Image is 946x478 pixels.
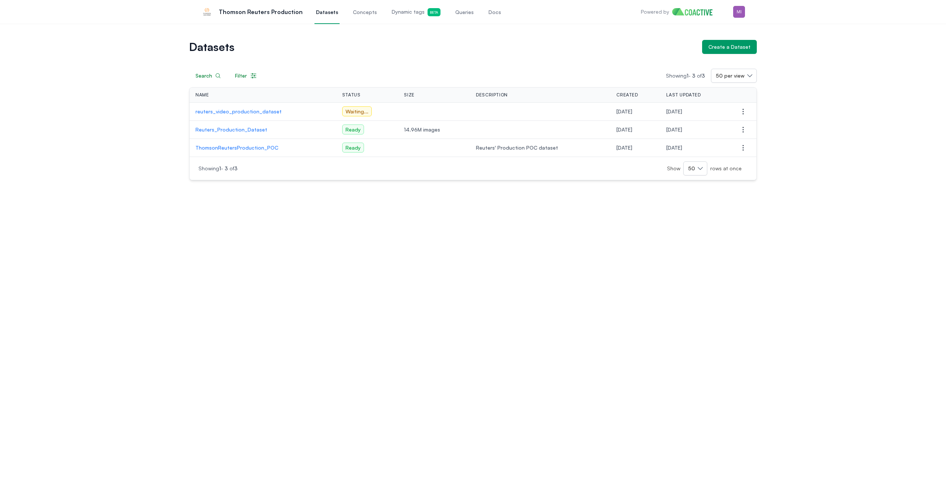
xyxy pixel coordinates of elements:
[404,92,414,98] span: Size
[616,126,632,133] span: Thursday, October 3, 2024 at 3:47:15 PM UTC
[641,8,669,16] p: Powered by
[666,72,711,79] p: Showing -
[195,126,330,133] a: Reuters_Production_Dataset
[733,6,745,18] img: Menu for the logged in user
[201,6,213,18] img: Thomson Reuters Production
[666,108,682,115] span: Wednesday, August 6, 2025 at 7:25:53 PM UTC
[672,8,718,16] img: Home
[666,92,701,98] span: Last Updated
[189,42,696,52] h1: Datasets
[667,165,683,172] span: Show
[198,165,381,172] p: Showing -
[428,8,440,16] span: Beta
[229,69,263,83] button: Filter
[195,108,330,115] a: reuters_video_production_dataset
[225,165,228,171] span: 3
[708,43,751,51] div: Create a Dataset
[702,72,705,79] span: 3
[707,165,742,172] span: rows at once
[616,92,638,98] span: Created
[697,72,705,79] span: of
[189,69,227,83] button: Search
[219,7,303,16] p: Thomson Reuters Production
[666,144,682,151] span: Wednesday, October 2, 2024 at 6:50:33 PM UTC
[702,40,757,54] button: Create a Dataset
[195,92,209,98] span: Name
[316,8,338,16] span: Datasets
[234,165,238,171] span: 3
[711,69,757,83] button: 50 per view
[688,165,695,172] span: 50
[476,92,508,98] span: Description
[716,72,745,79] span: 50 per view
[195,72,221,79] div: Search
[666,126,682,133] span: Tuesday, July 8, 2025 at 6:47:39 PM UTC
[616,144,632,151] span: Tuesday, October 1, 2024 at 8:09:48 PM UTC
[342,143,364,153] span: Ready
[353,8,377,16] span: Concepts
[476,144,605,151] span: Reuters' Production POC dataset
[692,72,695,79] span: 3
[195,144,330,151] a: ThomsonReutersProduction_POC
[229,165,238,171] span: of
[392,8,440,16] span: Dynamic tags
[342,124,364,134] span: Ready
[342,106,372,116] span: Waiting ...
[219,165,221,171] span: 1
[687,72,688,79] span: 1
[455,8,474,16] span: Queries
[235,72,257,79] div: Filter
[683,161,707,175] button: 50
[404,126,464,133] span: 14.96M images
[342,92,361,98] span: Status
[616,108,632,115] span: Wednesday, August 6, 2025 at 7:25:53 PM UTC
